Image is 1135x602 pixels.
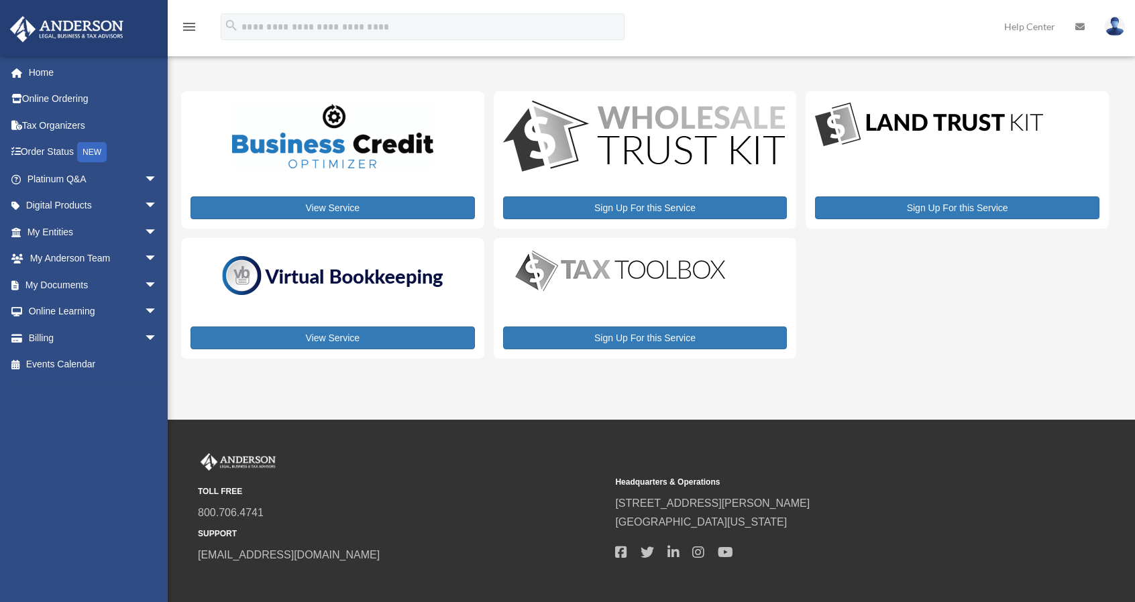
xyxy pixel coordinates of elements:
[9,298,178,325] a: Online Learningarrow_drop_down
[224,18,239,33] i: search
[191,196,475,219] a: View Service
[9,351,178,378] a: Events Calendar
[144,166,171,193] span: arrow_drop_down
[198,485,606,499] small: TOLL FREE
[77,142,107,162] div: NEW
[9,245,178,272] a: My Anderson Teamarrow_drop_down
[503,196,788,219] a: Sign Up For this Service
[9,219,178,245] a: My Entitiesarrow_drop_down
[615,475,1023,489] small: Headquarters & Operations
[144,245,171,273] span: arrow_drop_down
[144,298,171,326] span: arrow_drop_down
[9,59,178,86] a: Home
[615,497,810,509] a: [STREET_ADDRESS][PERSON_NAME]
[198,453,278,471] img: Anderson Advisors Platinum Portal
[9,86,178,113] a: Online Ordering
[615,516,787,528] a: [GEOGRAPHIC_DATA][US_STATE]
[191,326,475,349] a: View Service
[815,101,1043,149] img: LandTrust_lgo-1.jpg
[9,166,178,192] a: Platinum Q&Aarrow_drop_down
[198,527,606,541] small: SUPPORT
[1105,17,1125,36] img: User Pic
[144,192,171,220] span: arrow_drop_down
[9,324,178,351] a: Billingarrow_drop_down
[503,247,738,294] img: taxtoolbox_new-1.webp
[815,196,1099,219] a: Sign Up For this Service
[144,219,171,246] span: arrow_drop_down
[6,16,127,42] img: Anderson Advisors Platinum Portal
[181,23,197,35] a: menu
[144,272,171,299] span: arrow_drop_down
[9,112,178,139] a: Tax Organizers
[9,139,178,166] a: Order StatusNEW
[144,324,171,352] span: arrow_drop_down
[198,507,264,518] a: 800.706.4741
[503,101,785,175] img: WS-Trust-Kit-lgo-1.jpg
[9,272,178,298] a: My Documentsarrow_drop_down
[198,549,380,560] a: [EMAIL_ADDRESS][DOMAIN_NAME]
[503,326,788,349] a: Sign Up For this Service
[9,192,171,219] a: Digital Productsarrow_drop_down
[181,19,197,35] i: menu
